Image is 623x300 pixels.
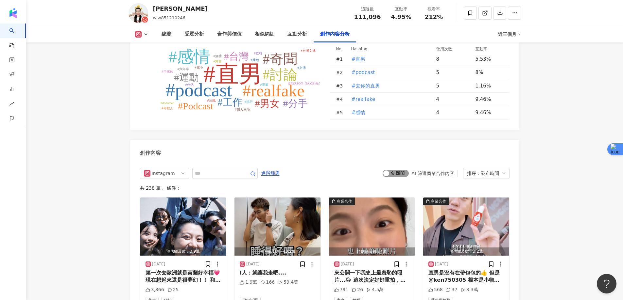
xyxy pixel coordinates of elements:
[352,82,380,89] span: #去你的直男
[240,279,257,286] div: 1.9萬
[476,109,503,116] div: 9.46%
[283,98,307,109] tspan: #分手
[234,197,320,256] button: 預估觸及數：43.2萬
[329,197,415,256] button: 商業合作預估觸及數：4萬
[287,30,307,38] div: 互動分析
[351,79,381,92] button: #去你的直男
[354,6,381,12] div: 追蹤數
[436,82,470,89] div: 5
[346,106,431,119] td: #感情
[352,69,375,76] span: #podcast
[140,197,226,256] img: post-image
[470,93,510,106] td: 9.46%
[467,168,500,179] div: 排序：發布時間
[389,6,414,12] div: 互動率
[165,80,232,100] tspan: #podcast
[235,108,250,111] tspan: #鐵人三項
[423,247,509,256] div: 預估觸及數：3.2萬
[352,287,363,293] div: 26
[240,269,315,276] div: I人：就讓我走吧....
[153,15,185,20] span: wjw851210246
[261,168,280,179] span: 進階篩選
[470,79,510,93] td: 1.16%
[435,261,448,267] div: [DATE]
[9,97,14,112] span: rise
[346,45,431,53] th: Hashtag
[178,101,213,111] tspan: #Podcast
[162,70,173,73] tspan: #手搖飲
[152,168,173,179] div: Instagram
[9,24,22,49] a: search
[330,45,346,53] th: No.
[174,72,199,83] tspan: #運動
[351,53,366,66] button: #直男
[346,79,431,93] td: #去你的直男
[352,109,366,116] span: #感情
[470,66,510,79] td: 8%
[278,279,298,286] div: 59.4萬
[351,66,375,79] button: #podcast
[224,51,248,62] tspan: #台灣
[160,101,174,105] tspan: #dodomen
[329,197,415,256] img: post-image
[140,197,226,256] button: 預估觸及數：3.9萬
[203,61,262,87] tspan: #直男
[146,269,221,284] div: 第一次去歐洲就是荷蘭好幸福💗 現在想起來還是很夢幻！！ 和[PERSON_NAME]一起開開心心的吃吃喝喝（真的一直吃喝） 薯條 可頌 咖啡 早午餐 荷蘭菜 全部來 然後大家一起講幹話真的好快樂...
[234,197,320,256] img: post-image
[476,69,503,76] div: 8%
[129,3,148,23] img: KOL Avatar
[436,109,470,116] div: 4
[431,45,470,53] th: 使用次數
[217,97,242,107] tspan: #工作
[185,83,193,87] tspan: #伴侶
[217,30,242,38] div: 合作與價值
[423,197,509,256] img: post-image
[366,287,384,293] div: 4.5萬
[351,106,366,119] button: #感情
[297,66,305,70] tspan: #文博
[140,150,161,157] div: 創作內容
[301,49,315,53] tspan: #台灣文博
[162,106,173,110] tspan: #年輕人
[254,52,262,55] tspan: #飲料
[255,98,279,109] tspan: #男女
[431,198,446,205] div: 商業合作
[213,59,221,63] tspan: #舞會
[195,66,203,70] tspan: #高中
[341,261,354,267] div: [DATE]
[329,247,415,256] div: 預估觸及數：4萬
[336,69,346,76] div: # 2
[446,287,458,293] div: 37
[336,55,346,63] div: # 1
[346,53,431,66] td: #直男
[336,96,346,103] div: # 4
[320,30,350,38] div: 創作內容分析
[422,6,446,12] div: 觀看率
[476,55,503,63] div: 5.53%
[476,82,503,89] div: 1.16%
[8,8,18,18] img: logo icon
[334,269,410,284] div: 來公開一下我史上最羞恥的照片...😂 這次決定好好重拍，就挑了一間大家狂推的 @holoface_studio 韓式證件照！ 必須認真講這個一站式服務真的很專業欸～ 從化妝、髮型、到服裝搭配全部...
[425,14,443,20] span: 212%
[153,5,208,13] div: [PERSON_NAME]
[391,14,411,20] span: 4.95%
[423,197,509,256] button: 商業合作預估觸及數：3.2萬
[334,287,349,293] div: 791
[428,269,504,284] div: 直男是沒有在帶包包的👍 但是 @ken750305 根本是小物達人 很多很實用的小物欸😂果然是製作人 包包很多貼心小物👍👍 去你的直男！ 每一集都會邀請一位直男來賓，帶你沈浸式走進他們的日常！ ...
[140,247,226,256] div: 預估觸及數：3.9萬
[346,66,431,79] td: #podcast
[351,93,376,106] button: #realfake
[167,287,179,293] div: 25
[177,67,189,71] tspan: #六年半
[336,109,346,116] div: # 5
[352,96,375,103] span: #realfake
[213,54,221,58] tspan: #無糖
[352,55,366,63] span: #直男
[461,287,478,293] div: 3.3萬
[436,55,470,63] div: 8
[263,67,297,82] tspan: #討論
[255,30,274,38] div: 相似網紅
[234,247,320,256] div: 預估觸及數：43.2萬
[354,13,381,20] span: 111,096
[470,106,510,119] td: 9.46%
